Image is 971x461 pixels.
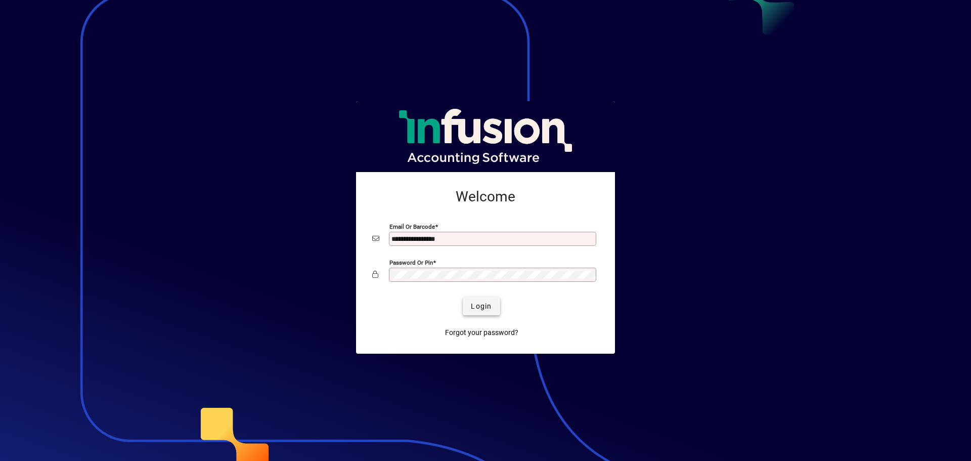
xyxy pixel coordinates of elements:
[441,323,522,342] a: Forgot your password?
[372,188,599,205] h2: Welcome
[389,223,435,230] mat-label: Email or Barcode
[463,297,500,315] button: Login
[389,259,433,266] mat-label: Password or Pin
[445,327,518,338] span: Forgot your password?
[471,301,492,312] span: Login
